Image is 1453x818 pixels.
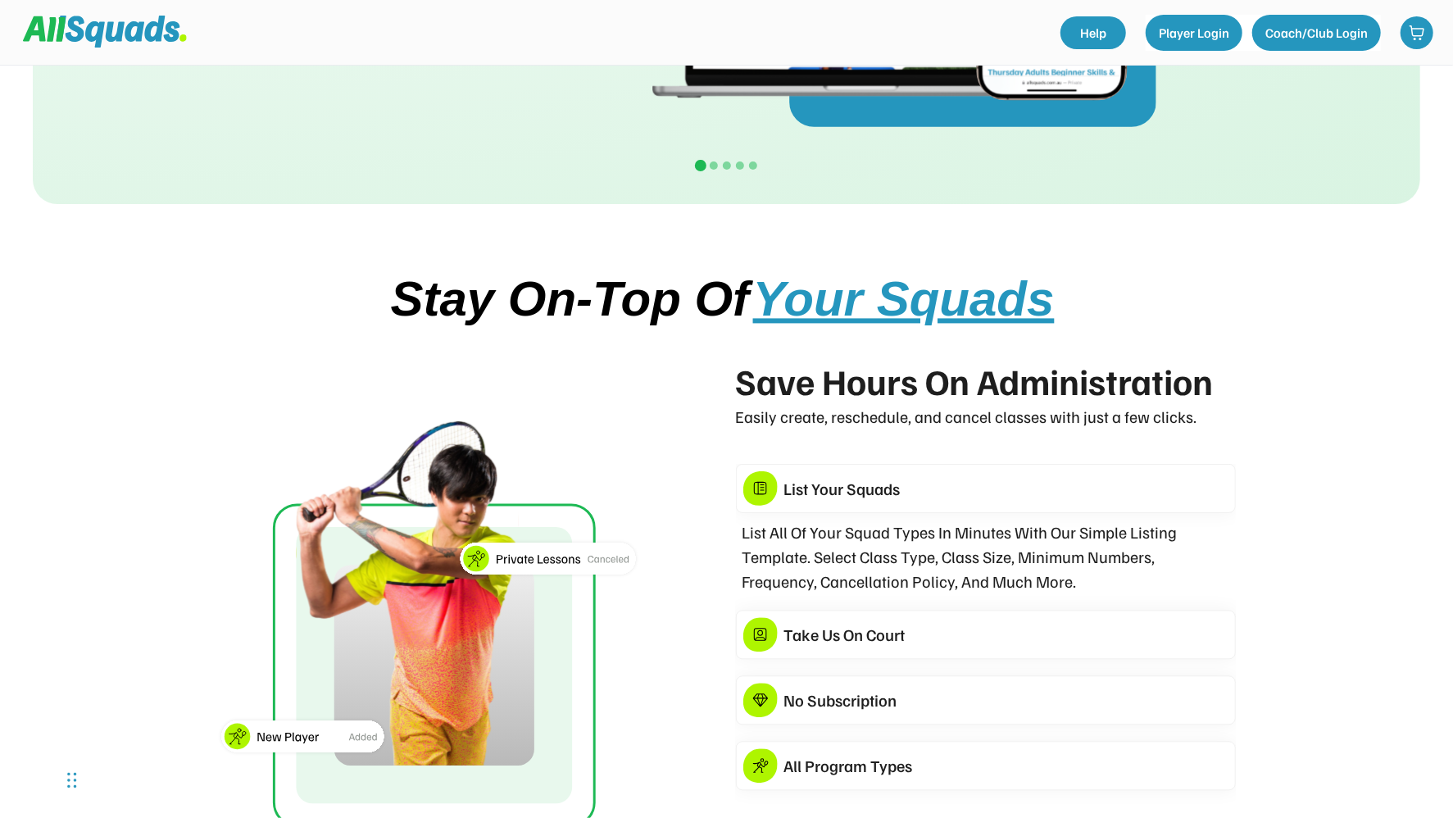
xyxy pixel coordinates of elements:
[784,476,1228,501] div: List Your Squads
[1409,25,1425,41] img: shopping-cart-01%20%281%29.svg
[753,271,1055,326] span: Your Squads
[736,408,1236,425] div: Easily create, reschedule, and cancel classes with just a few clicks.
[1146,15,1242,51] button: Player Login
[23,16,187,47] img: Squad%20Logo.svg
[784,753,1228,778] div: All Program Types
[743,748,778,783] img: Group%201376156055%20copy%203.svg
[736,361,1217,401] div: Save Hours On Administration
[743,471,778,506] img: Group%201376156055.svg
[391,271,750,326] span: Stay On-Top Of
[784,688,1228,712] div: No Subscription
[743,617,778,652] img: Group%201376156055%20copy.svg
[784,622,1228,647] div: Take Us On Court
[1252,15,1381,51] button: Coach/Club Login
[1060,16,1126,49] a: Help
[742,520,1229,593] div: List All Of Your Squad Types In Minutes With Our Simple Listing Template. Select Class Type, Clas...
[743,683,778,717] img: Group%201376156055%20copy%202.svg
